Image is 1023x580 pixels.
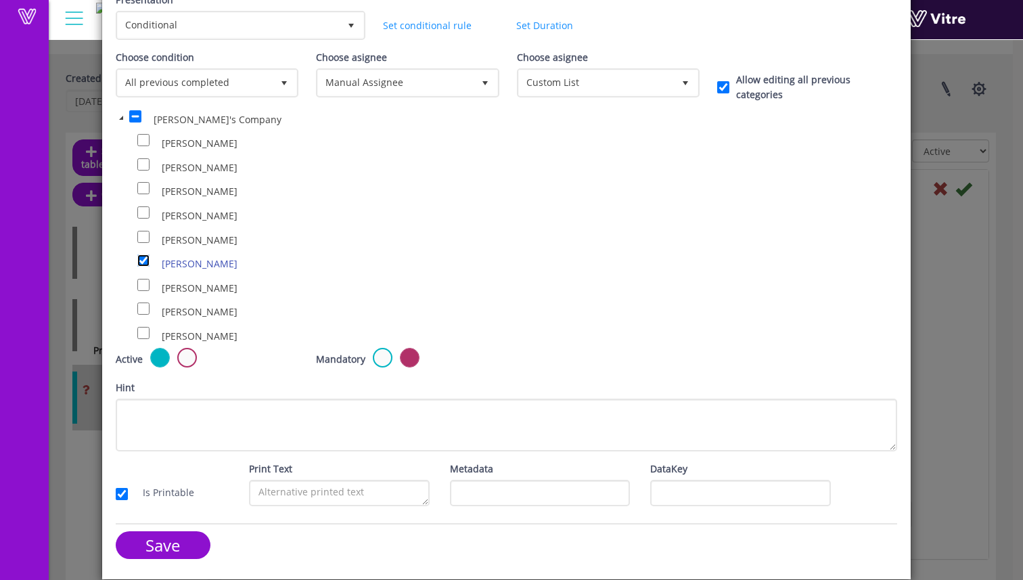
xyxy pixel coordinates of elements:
[450,462,493,476] label: Metadata
[339,13,363,37] span: select
[673,70,698,95] span: select
[162,161,237,174] span: [PERSON_NAME]
[272,70,296,95] span: select
[116,352,143,367] label: Active
[316,50,387,65] label: Choose asignee
[162,137,237,150] span: [PERSON_NAME]
[650,462,687,476] label: DataKey
[516,19,573,32] a: Set Duration
[162,185,237,198] span: [PERSON_NAME]
[129,485,194,500] label: Is Printable
[249,462,292,476] label: Print Text
[519,70,673,95] span: Custom List
[162,233,237,246] span: [PERSON_NAME]
[116,50,194,65] label: Choose condition
[118,70,272,95] span: All previous completed
[162,257,237,270] span: [PERSON_NAME]
[318,70,472,95] span: Manual Assignee
[162,209,237,222] span: [PERSON_NAME]
[383,19,472,32] a: Set conditional rule
[473,70,497,95] span: select
[116,531,210,559] input: Save
[517,50,588,65] label: Choose asignee
[162,330,237,342] span: [PERSON_NAME]
[736,72,898,102] label: Allow editing all previous categories
[118,13,339,37] span: Conditional
[116,380,135,395] label: Hint
[162,305,237,318] span: [PERSON_NAME]
[162,282,237,294] span: [PERSON_NAME]
[154,113,281,126] span: [PERSON_NAME]'s Company
[316,352,365,367] label: Mandatory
